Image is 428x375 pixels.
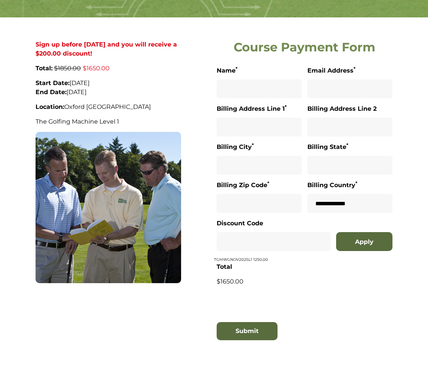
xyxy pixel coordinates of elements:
[217,40,392,54] h2: Course Payment Form
[217,104,287,114] label: Billing Address Line 1
[36,65,53,72] strong: Total:
[54,65,81,72] span: $1850.00
[217,263,232,270] strong: Total
[217,346,392,352] iframe: Secure card payment input frame
[36,103,64,110] strong: Location:
[307,66,355,76] label: Email Address
[217,180,269,190] label: Billing Zip Code
[36,79,181,97] p: [DATE] [DATE]
[336,232,392,251] button: Apply
[217,322,278,340] button: Submit
[36,117,181,126] p: The Golfing Machine Level 1
[217,142,254,152] label: Billing City
[217,277,392,286] p: $1650.00
[217,66,237,76] label: Name
[36,88,67,96] strong: End Date:
[217,292,331,321] iframe: Widget containing checkbox for hCaptcha security challenge
[307,180,357,190] label: Billing Country
[217,218,263,228] label: Discount Code
[307,104,377,114] label: Billing Address Line 2
[214,218,395,262] div: TGMWGNOV2025L1 1250.00
[36,41,177,57] strong: Sign up before [DATE] and you will receive a $200.00 discount!
[36,102,181,112] p: Oxford [GEOGRAPHIC_DATA]
[36,79,70,87] strong: Start Date:
[307,142,348,152] label: Billing State
[83,65,110,72] span: $1650.00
